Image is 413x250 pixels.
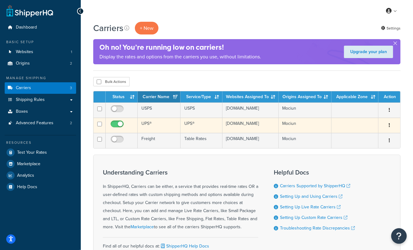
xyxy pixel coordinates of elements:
th: Action [379,91,400,102]
th: Service/Type: activate to sort column ascending [181,91,223,102]
h3: Understanding Carriers [103,169,258,176]
span: Marketplace [17,161,40,167]
span: 2 [70,61,72,66]
span: Dashboard [16,25,37,30]
span: Carriers [16,85,31,91]
td: [DOMAIN_NAME] [223,118,279,133]
span: Shipping Rules [16,97,45,102]
td: Freight [138,133,181,148]
a: Marketplace [5,158,76,170]
div: Basic Setup [5,39,76,45]
a: Analytics [5,170,76,181]
span: Analytics [17,173,34,178]
span: Websites [16,49,33,55]
span: Boxes [16,109,28,114]
button: Open Resource Center [391,228,407,244]
span: 2 [70,120,72,126]
a: ShipperHQ Help Docs [160,243,209,249]
a: Carriers 3 [5,82,76,94]
div: In ShipperHQ, Carriers can be either, a service that provides real-time rates OR a user-defined r... [103,169,258,231]
a: Advanced Features 2 [5,117,76,129]
a: Setting Up Custom Rate Carriers [280,214,347,221]
li: Websites [5,46,76,58]
a: Test Your Rates [5,147,76,158]
td: UPS® [181,118,223,133]
a: Boxes [5,106,76,117]
span: 3 [70,85,72,91]
span: Advanced Features [16,120,53,126]
a: Troubleshooting Rate Discrepancies [280,225,355,231]
a: Upgrade your plan [344,46,393,58]
h3: Helpful Docs [274,169,355,176]
td: USPS [138,102,181,118]
a: Setting Up and Using Carriers [280,193,342,200]
th: Applicable Zone: activate to sort column ascending [332,91,379,102]
button: + New [135,22,158,34]
a: Websites 1 [5,46,76,58]
th: Origins Assigned To: activate to sort column ascending [279,91,332,102]
td: USPS [181,102,223,118]
span: Test Your Rates [17,150,47,155]
td: UPS® [138,118,181,133]
td: Mociun [279,102,332,118]
a: Settings [381,24,401,33]
h1: Carriers [93,22,123,34]
td: Mociun [279,133,332,148]
li: Origins [5,58,76,69]
a: Setting Up Live Rate Carriers [280,204,341,210]
a: Help Docs [5,181,76,193]
span: Origins [16,61,30,66]
div: Resources [5,140,76,145]
a: Carriers Supported by ShipperHQ [280,183,350,189]
a: ShipperHQ Home [7,5,53,17]
td: [DOMAIN_NAME] [223,133,279,148]
th: Carrier Name: activate to sort column ascending [138,91,181,102]
button: Bulk Actions [93,77,130,86]
a: Dashboard [5,22,76,33]
td: [DOMAIN_NAME] [223,102,279,118]
th: Websites Assigned To: activate to sort column ascending [223,91,279,102]
span: 1 [71,49,72,55]
a: Shipping Rules [5,94,76,106]
td: Mociun [279,118,332,133]
a: Marketplace [131,224,154,230]
p: Display the rates and options from the carriers you use, without limitations. [99,52,261,61]
div: Manage Shipping [5,75,76,81]
td: Table Rates [181,133,223,148]
h4: Oh no! You’re running low on carriers! [99,42,261,52]
li: Advanced Features [5,117,76,129]
span: Help Docs [17,184,37,190]
th: Status: activate to sort column ascending [106,91,138,102]
li: Carriers [5,82,76,94]
a: Origins 2 [5,58,76,69]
